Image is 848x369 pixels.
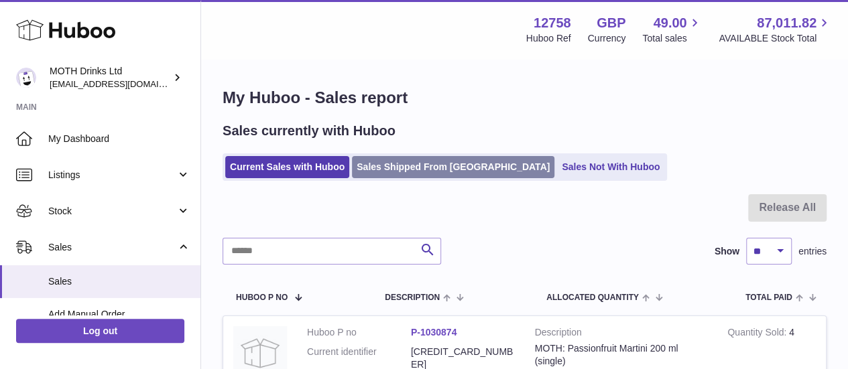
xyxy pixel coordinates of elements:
div: MOTH Drinks Ltd [50,65,170,90]
span: Description [385,293,440,302]
span: Total sales [642,32,702,45]
span: Listings [48,169,176,181]
dt: Huboo P no [307,326,411,339]
span: Add Manual Order [48,308,190,321]
a: P-1030874 [411,327,457,338]
span: entries [798,245,827,258]
span: My Dashboard [48,133,190,145]
div: Currency [588,32,626,45]
h2: Sales currently with Huboo [223,122,396,140]
span: ALLOCATED Quantity [546,293,639,302]
span: AVAILABLE Stock Total [719,32,832,45]
span: Huboo P no [236,293,288,302]
a: Current Sales with Huboo [225,156,349,178]
div: Huboo Ref [526,32,571,45]
a: 49.00 Total sales [642,14,702,45]
strong: GBP [597,14,625,32]
span: [EMAIL_ADDRESS][DOMAIN_NAME] [50,78,197,89]
div: MOTH: Passionfruit Martini 200 ml (single) [535,342,708,368]
span: Sales [48,241,176,254]
strong: Description [535,326,708,342]
label: Show [715,245,739,258]
a: Sales Shipped From [GEOGRAPHIC_DATA] [352,156,554,178]
span: Total paid [745,293,792,302]
strong: Quantity Sold [727,327,789,341]
a: Sales Not With Huboo [557,156,664,178]
span: Stock [48,205,176,218]
a: 87,011.82 AVAILABLE Stock Total [719,14,832,45]
span: 87,011.82 [757,14,816,32]
a: Log out [16,319,184,343]
h1: My Huboo - Sales report [223,87,827,108]
strong: 12758 [534,14,571,32]
img: orders@mothdrinks.com [16,68,36,88]
span: Sales [48,275,190,288]
span: 49.00 [653,14,686,32]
